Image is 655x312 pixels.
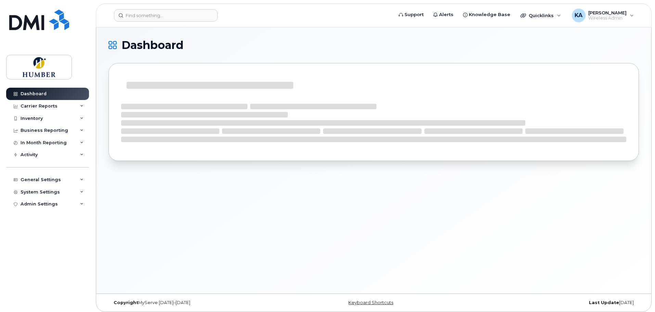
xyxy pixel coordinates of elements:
div: [DATE] [462,300,639,305]
a: Keyboard Shortcuts [348,300,393,305]
span: Dashboard [121,40,183,50]
strong: Last Update [589,300,619,305]
div: MyServe [DATE]–[DATE] [108,300,285,305]
strong: Copyright [114,300,138,305]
